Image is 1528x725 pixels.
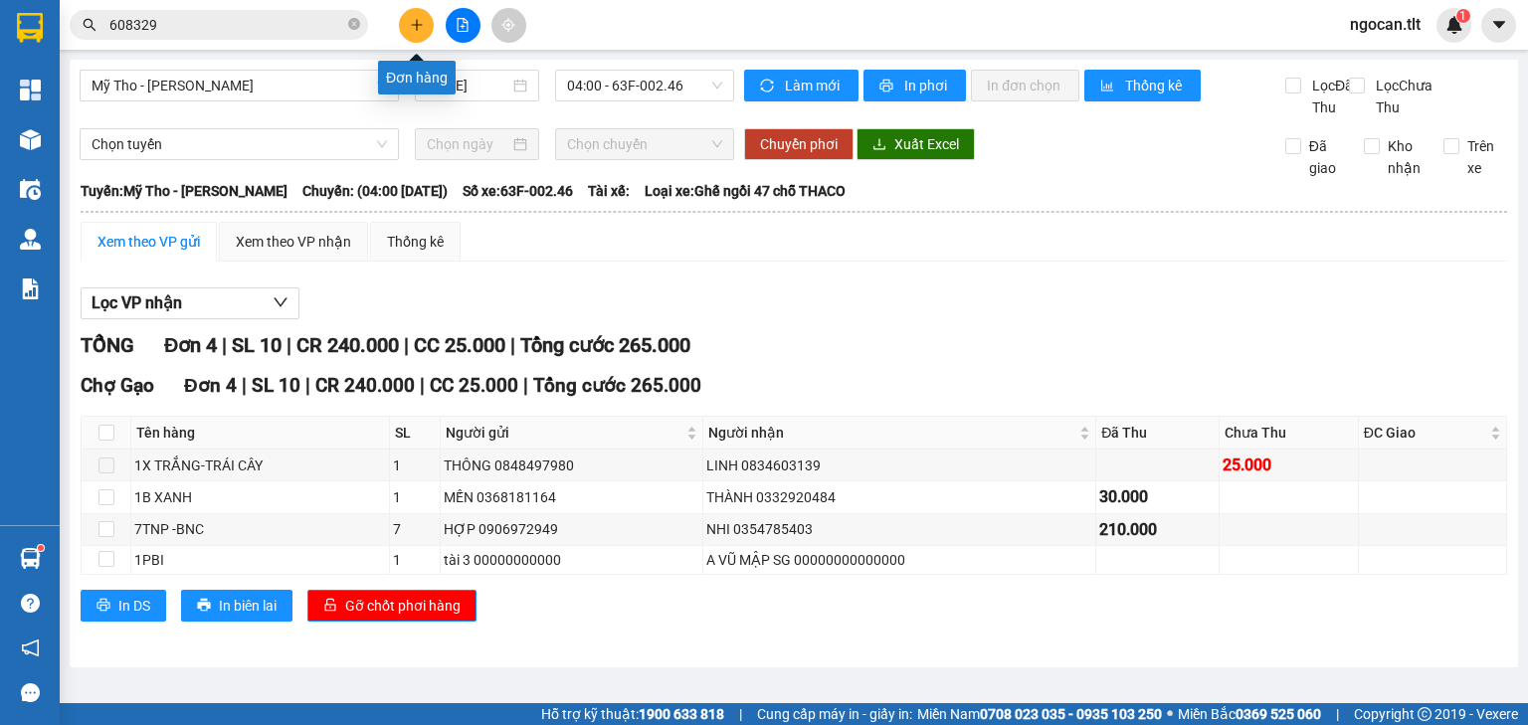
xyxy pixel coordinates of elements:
[1418,707,1432,721] span: copyright
[520,333,690,357] span: Tổng cước 265.000
[894,133,959,155] span: Xuất Excel
[463,180,573,202] span: Số xe: 63F-002.46
[744,128,854,160] button: Chuyển phơi
[399,8,434,43] button: plus
[164,333,217,357] span: Đơn 4
[430,374,518,397] span: CC 25.000
[1220,417,1358,450] th: Chưa Thu
[1336,703,1339,725] span: |
[510,333,515,357] span: |
[533,374,701,397] span: Tổng cước 265.000
[1490,16,1508,34] span: caret-down
[92,129,387,159] span: Chọn tuyến
[706,549,1092,571] div: A VŨ MẬP SG 00000000000000
[17,13,43,43] img: logo-vxr
[1167,710,1173,718] span: ⚪️
[97,231,200,253] div: Xem theo VP gửi
[744,70,859,101] button: syncLàm mới
[917,703,1162,725] span: Miền Nam
[38,545,44,551] sup: 1
[588,180,630,202] span: Tài xế:
[1334,12,1436,37] span: ngocan.tlt
[81,333,134,357] span: TỔNG
[1096,417,1220,450] th: Đã Thu
[444,549,699,571] div: tài 3 00000000000
[1099,484,1216,509] div: 30.000
[232,333,282,357] span: SL 10
[872,137,886,153] span: download
[181,590,292,622] button: printerIn biên lai
[857,128,975,160] button: downloadXuất Excel
[92,290,182,315] span: Lọc VP nhận
[1380,135,1429,179] span: Kho nhận
[444,486,699,508] div: MẾN 0368181164
[456,18,470,32] span: file-add
[1125,75,1185,96] span: Thống kê
[307,590,477,622] button: unlockGỡ chốt phơi hàng
[134,549,386,571] div: 1PBI
[393,518,438,540] div: 7
[1304,75,1356,118] span: Lọc Đã Thu
[541,703,724,725] span: Hỗ trợ kỹ thuật:
[378,61,456,94] div: Đơn hàng
[302,180,448,202] span: Chuyến: (04:00 [DATE])
[219,595,277,617] span: In biên lai
[393,549,438,571] div: 1
[427,133,508,155] input: Chọn ngày
[404,333,409,357] span: |
[92,71,387,100] span: Mỹ Tho - Hồ Chí Minh
[706,454,1092,476] div: LINH 0834603139
[1481,8,1516,43] button: caret-down
[81,183,287,199] b: Tuyến: Mỹ Tho - [PERSON_NAME]
[760,79,777,94] span: sync
[420,374,425,397] span: |
[567,71,723,100] span: 04:00 - 63F-002.46
[20,80,41,100] img: dashboard-icon
[134,518,386,540] div: 7TNP -BNC
[83,18,96,32] span: search
[387,231,444,253] div: Thống kê
[446,8,480,43] button: file-add
[118,595,150,617] span: In DS
[1100,79,1117,94] span: bar-chart
[863,70,966,101] button: printerIn phơi
[81,590,166,622] button: printerIn DS
[222,333,227,357] span: |
[904,75,950,96] span: In phơi
[134,454,386,476] div: 1X TRẮNG-TRÁI CÂY
[345,595,461,617] span: Gỡ chốt phơi hàng
[81,287,299,319] button: Lọc VP nhận
[96,598,110,614] span: printer
[21,638,40,657] span: notification
[980,706,1162,722] strong: 0708 023 035 - 0935 103 250
[236,231,351,253] div: Xem theo VP nhận
[410,18,424,32] span: plus
[785,75,843,96] span: Làm mới
[645,180,846,202] span: Loại xe: Ghế ngồi 47 chỗ THACO
[1099,517,1216,542] div: 210.000
[20,179,41,200] img: warehouse-icon
[1368,75,1444,118] span: Lọc Chưa Thu
[879,79,896,94] span: printer
[1364,422,1486,444] span: ĐC Giao
[393,454,438,476] div: 1
[739,703,742,725] span: |
[21,594,40,613] span: question-circle
[296,333,399,357] span: CR 240.000
[242,374,247,397] span: |
[971,70,1079,101] button: In đơn chọn
[323,598,337,614] span: unlock
[134,486,386,508] div: 1B XANH
[1459,135,1508,179] span: Trên xe
[20,229,41,250] img: warehouse-icon
[197,598,211,614] span: printer
[21,683,40,702] span: message
[390,417,442,450] th: SL
[1456,9,1470,23] sup: 1
[184,374,237,397] span: Đơn 4
[348,18,360,30] span: close-circle
[109,14,344,36] input: Tìm tên, số ĐT hoặc mã đơn
[20,129,41,150] img: warehouse-icon
[348,16,360,35] span: close-circle
[20,278,41,299] img: solution-icon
